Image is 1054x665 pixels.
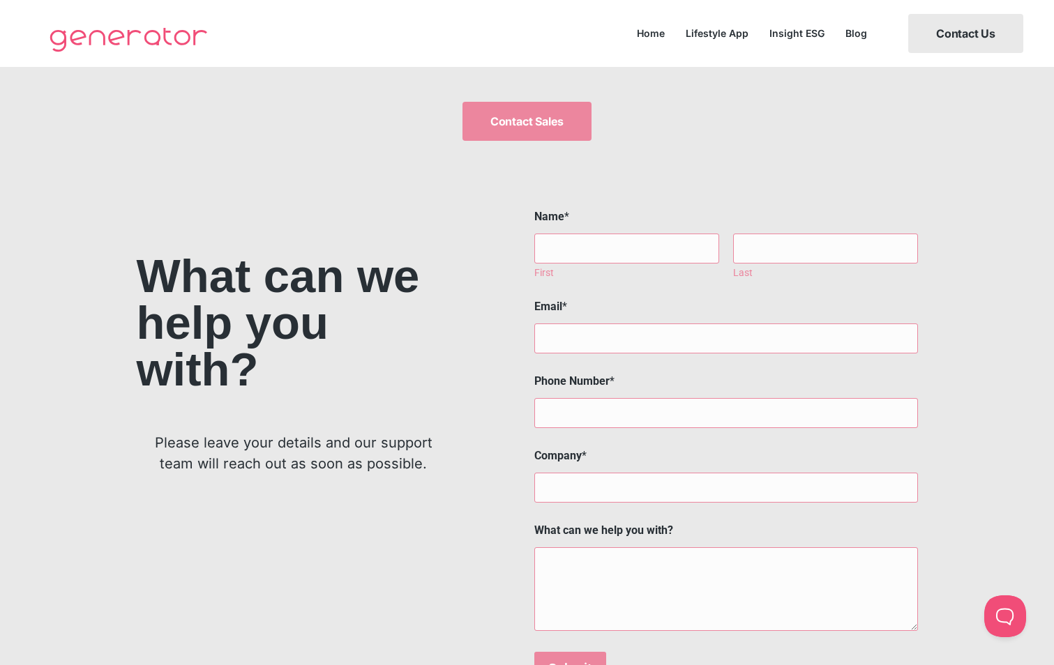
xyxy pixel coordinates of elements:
a: Home [626,24,675,43]
legend: Name [534,210,569,223]
a: Lifestyle App [675,24,759,43]
h2: What can we help you with? [137,252,451,392]
label: Last [733,267,918,279]
a: Blog [835,24,878,43]
a: Contact Us [908,14,1023,53]
label: Email [534,300,918,313]
label: What can we help you with? [534,523,918,537]
label: First [534,267,719,279]
span: Contact Us [936,28,995,39]
a: Contact Sales [462,102,592,141]
a: Insight ESG [759,24,835,43]
iframe: Toggle Customer Support [984,595,1026,637]
nav: Menu [626,24,878,43]
label: Company [534,449,918,462]
label: Phone Number [534,374,918,388]
span: Contact Sales [490,116,564,127]
p: Please leave your details and our support team will reach out as soon as possible. [137,432,451,474]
